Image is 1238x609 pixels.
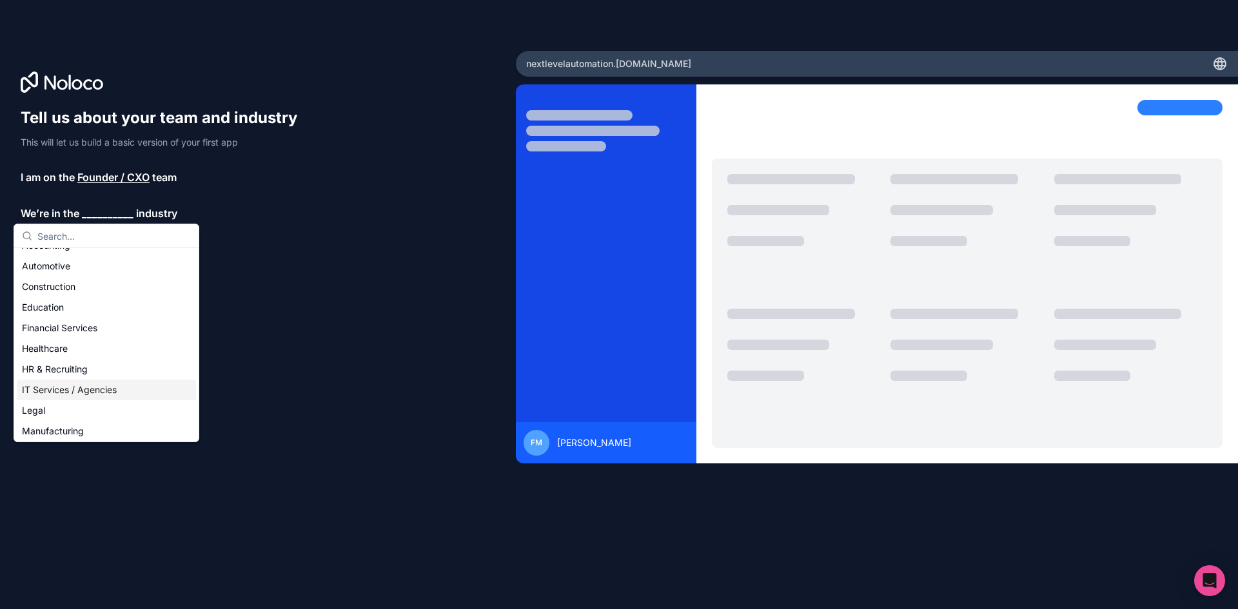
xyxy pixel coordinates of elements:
span: Founder / CXO [77,169,150,185]
input: Search... [37,224,191,247]
h1: Tell us about your team and industry [21,108,309,128]
p: This will let us build a basic version of your first app [21,136,309,149]
span: We’re in the [21,206,79,221]
div: Financial Services [17,318,196,338]
span: I am on the [21,169,75,185]
div: Legal [17,400,196,421]
div: Manufacturing [17,421,196,441]
span: Fm [531,438,542,448]
span: nextlevelautomation .[DOMAIN_NAME] [526,57,691,70]
div: Construction [17,276,196,297]
div: HR & Recruiting [17,359,196,380]
div: Healthcare [17,338,196,359]
span: __________ [82,206,133,221]
div: Open Intercom Messenger [1194,565,1225,596]
span: [PERSON_NAME] [557,436,631,449]
div: Automotive [17,256,196,276]
div: Education [17,297,196,318]
span: industry [136,206,177,221]
div: Suggestions [14,248,199,441]
div: IT Services / Agencies [17,380,196,400]
span: team [152,169,177,185]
